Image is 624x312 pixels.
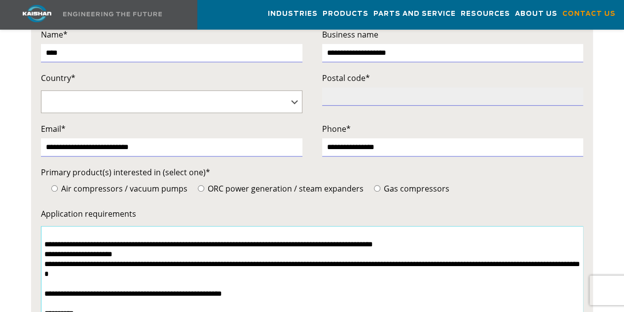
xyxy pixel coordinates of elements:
[382,183,449,194] span: Gas compressors
[41,207,584,221] label: Application requirements
[373,0,456,27] a: Parts and Service
[41,122,302,136] label: Email*
[461,0,510,27] a: Resources
[461,8,510,20] span: Resources
[268,0,318,27] a: Industries
[515,0,557,27] a: About Us
[41,28,302,41] label: Name*
[59,183,187,194] span: Air compressors / vacuum pumps
[51,185,58,192] input: Air compressors / vacuum pumps
[63,12,162,16] img: Engineering the future
[323,0,368,27] a: Products
[206,183,364,194] span: ORC power generation / steam expanders
[515,8,557,20] span: About Us
[562,0,616,27] a: Contact Us
[268,8,318,20] span: Industries
[562,8,616,20] span: Contact Us
[322,122,584,136] label: Phone*
[322,28,584,41] label: Business name
[198,185,204,192] input: ORC power generation / steam expanders
[373,8,456,20] span: Parts and Service
[323,8,368,20] span: Products
[322,71,584,85] label: Postal code*
[41,71,302,85] label: Country*
[374,185,380,192] input: Gas compressors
